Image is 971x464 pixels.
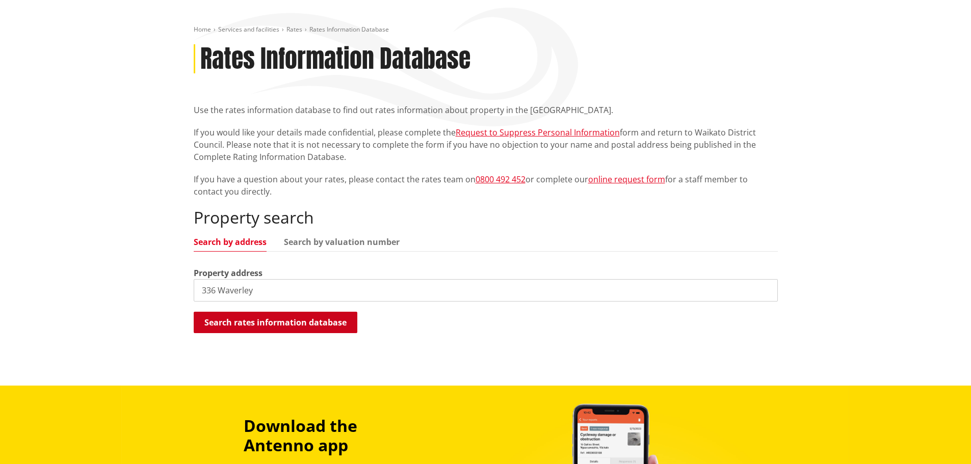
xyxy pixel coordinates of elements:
button: Search rates information database [194,312,357,333]
a: Request to Suppress Personal Information [456,127,620,138]
p: Use the rates information database to find out rates information about property in the [GEOGRAPHI... [194,104,778,116]
p: If you would like your details made confidential, please complete the form and return to Waikato ... [194,126,778,163]
p: If you have a question about your rates, please contact the rates team on or complete our for a s... [194,173,778,198]
input: e.g. Duke Street NGARUAWAHIA [194,279,778,302]
a: Home [194,25,211,34]
span: Rates Information Database [309,25,389,34]
label: Property address [194,267,263,279]
a: Search by valuation number [284,238,400,246]
nav: breadcrumb [194,25,778,34]
h1: Rates Information Database [200,44,470,74]
h3: Download the Antenno app [244,416,428,455]
a: Search by address [194,238,267,246]
a: Services and facilities [218,25,279,34]
a: online request form [588,174,665,185]
h2: Property search [194,208,778,227]
a: 0800 492 452 [476,174,526,185]
a: Rates [286,25,302,34]
iframe: Messenger Launcher [924,421,961,458]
